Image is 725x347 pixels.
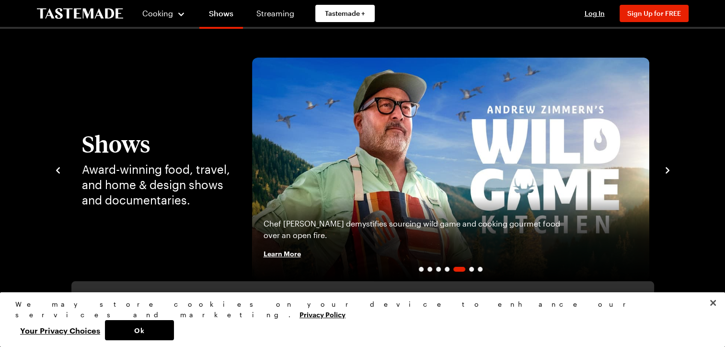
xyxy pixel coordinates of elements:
button: Cooking [142,2,186,25]
button: Close [702,292,724,313]
p: Chef [PERSON_NAME] demystifies sourcing wild game and cooking gourmet food over an open fire. [264,218,563,241]
div: We may store cookies on your device to enhance our services and marketing. [15,299,702,320]
img: Andrew Zimmern's Wild Game Kitchen [252,58,649,281]
span: Learn More [264,249,301,258]
span: Go to slide 7 [478,267,483,272]
p: Award-winning food, travel, and home & design shows and documentaries. [82,162,233,208]
span: Cooking [142,9,173,18]
span: Sign Up for FREE [627,9,681,17]
a: Shows [199,2,243,29]
button: Ok [105,320,174,340]
button: navigate to previous item [53,164,63,175]
a: Tastemade + [315,5,375,22]
button: Your Privacy Choices [15,320,105,340]
span: Go to slide 5 [453,267,465,272]
h1: Shows [82,131,233,156]
span: Go to slide 1 [419,267,424,272]
a: To Tastemade Home Page [37,8,123,19]
span: Go to slide 6 [469,267,474,272]
button: navigate to next item [663,164,672,175]
div: Privacy [15,299,702,340]
span: Go to slide 3 [436,267,441,272]
span: Go to slide 2 [427,267,432,272]
button: Sign Up for FREE [620,5,689,22]
div: 5 / 7 [252,58,649,281]
span: Go to slide 4 [445,267,449,272]
button: Log In [575,9,614,18]
span: Tastemade + [325,9,365,18]
a: More information about your privacy, opens in a new tab [299,310,345,319]
a: Andrew Zimmern's Wild Game KitchenChef [PERSON_NAME] demystifies sourcing wild game and cooking g... [252,58,649,281]
span: Log In [585,9,605,17]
